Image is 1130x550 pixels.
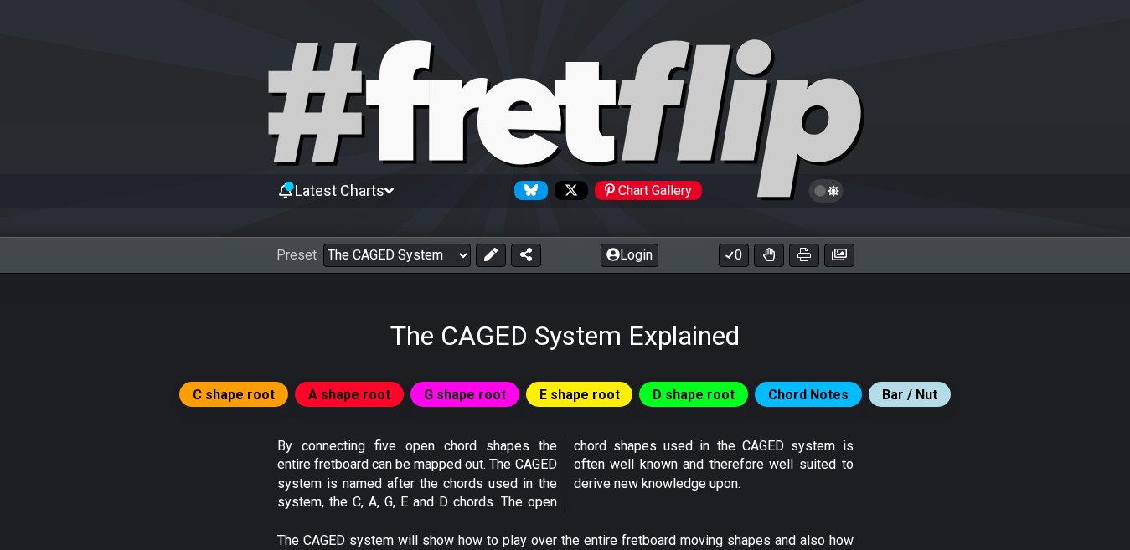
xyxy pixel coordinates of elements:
[295,182,384,199] span: Latest Charts
[719,244,749,267] button: 0
[824,244,854,267] button: Create image
[754,244,784,267] button: Toggle Dexterity for all fretkits
[789,244,819,267] button: Print
[588,181,702,200] a: #fretflip at Pinterest
[476,244,506,267] button: Edit Preset
[653,383,735,407] span: D shape root
[817,183,836,198] span: Toggle light / dark theme
[539,383,620,407] span: E shape root
[390,320,740,352] h1: The CAGED System Explained
[595,181,702,200] div: Chart Gallery
[548,181,588,200] a: Follow #fretflip at X
[882,383,937,407] span: Bar / Nut
[277,437,854,512] p: By connecting five open chord shapes the entire fretboard can be mapped out. The CAGED system is ...
[508,181,548,200] a: Follow #fretflip at Bluesky
[601,244,658,267] button: Login
[276,247,317,263] span: Preset
[424,383,506,407] span: G shape root
[193,383,275,407] span: C shape root
[308,383,390,407] span: A shape root
[768,383,849,407] span: Chord Notes
[511,244,541,267] button: Share Preset
[323,244,471,267] select: Preset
